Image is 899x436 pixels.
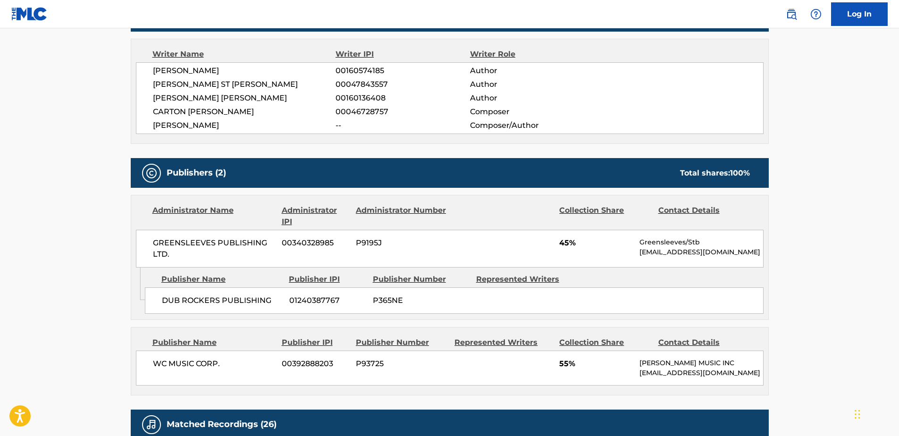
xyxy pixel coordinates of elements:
[658,205,750,227] div: Contact Details
[336,106,470,117] span: 00046728757
[152,49,336,60] div: Writer Name
[782,5,801,24] a: Public Search
[786,8,797,20] img: search
[373,295,469,306] span: P365NE
[289,295,366,306] span: 01240387767
[336,120,470,131] span: --
[162,295,282,306] span: DUB ROCKERS PUBLISHING
[356,205,447,227] div: Administrator Number
[153,237,275,260] span: GREENSLEEVES PUBLISHING LTD.
[470,120,592,131] span: Composer/Author
[658,337,750,348] div: Contact Details
[470,65,592,76] span: Author
[470,106,592,117] span: Composer
[153,65,336,76] span: [PERSON_NAME]
[559,337,651,348] div: Collection Share
[153,120,336,131] span: [PERSON_NAME]
[153,92,336,104] span: [PERSON_NAME] [PERSON_NAME]
[559,237,632,249] span: 45%
[336,49,470,60] div: Writer IPI
[161,274,282,285] div: Publisher Name
[336,65,470,76] span: 00160574185
[282,237,349,249] span: 00340328985
[639,368,763,378] p: [EMAIL_ADDRESS][DOMAIN_NAME]
[167,168,226,178] h5: Publishers (2)
[559,205,651,227] div: Collection Share
[356,337,447,348] div: Publisher Number
[855,400,860,428] div: Drag
[146,419,157,430] img: Matched Recordings
[356,237,447,249] span: P9195J
[730,168,750,177] span: 100 %
[639,237,763,247] p: Greensleeves/Stb
[282,358,349,369] span: 00392888203
[356,358,447,369] span: P93725
[373,274,469,285] div: Publisher Number
[852,391,899,436] iframe: Chat Widget
[153,106,336,117] span: CARTON [PERSON_NAME]
[153,79,336,90] span: [PERSON_NAME] ST [PERSON_NAME]
[289,274,366,285] div: Publisher IPI
[807,5,825,24] div: Help
[470,49,592,60] div: Writer Role
[831,2,888,26] a: Log In
[11,7,48,21] img: MLC Logo
[167,419,277,430] h5: Matched Recordings (26)
[476,274,572,285] div: Represented Writers
[470,79,592,90] span: Author
[810,8,822,20] img: help
[152,205,275,227] div: Administrator Name
[152,337,275,348] div: Publisher Name
[336,92,470,104] span: 00160136408
[282,205,349,227] div: Administrator IPI
[639,358,763,368] p: [PERSON_NAME] MUSIC INC
[470,92,592,104] span: Author
[639,247,763,257] p: [EMAIL_ADDRESS][DOMAIN_NAME]
[146,168,157,179] img: Publishers
[153,358,275,369] span: WC MUSIC CORP.
[282,337,349,348] div: Publisher IPI
[680,168,750,179] div: Total shares:
[559,358,632,369] span: 55%
[336,79,470,90] span: 00047843557
[454,337,552,348] div: Represented Writers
